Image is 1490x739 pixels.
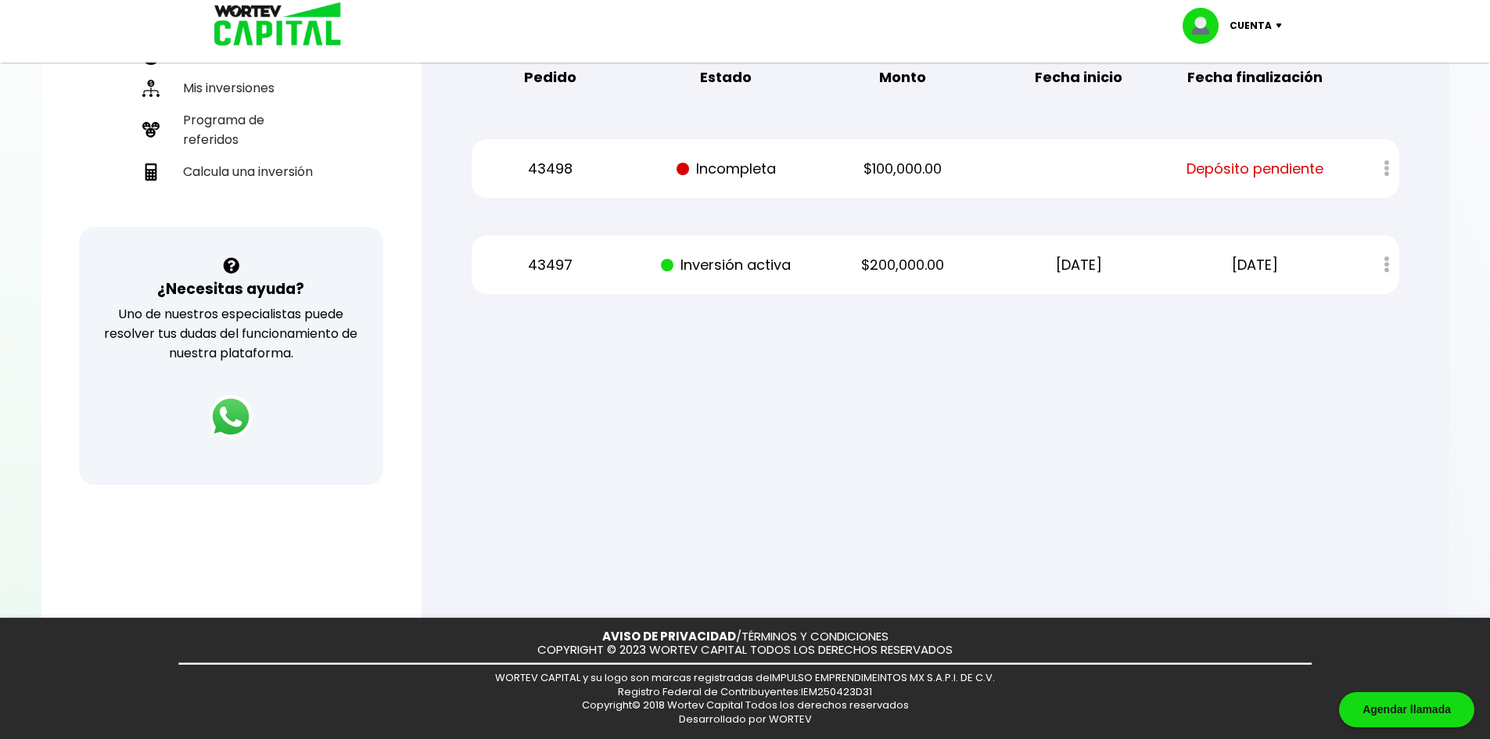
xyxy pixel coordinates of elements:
b: Monto [879,66,926,89]
p: $100,000.00 [828,157,977,181]
span: Desarrollado por WORTEV [679,712,812,726]
span: Registro Federal de Contribuyentes: IEM250423D31 [618,684,872,699]
img: recomiendanos-icon.9b8e9327.svg [142,121,160,138]
img: logos_whatsapp-icon.242b2217.svg [209,395,253,439]
img: inversiones-icon.6695dc30.svg [142,80,160,97]
span: WORTEV CAPITAL y su logo son marcas registradas de IMPULSO EMPRENDIMEINTOS MX S.A.P.I. DE C.V. [495,670,995,685]
p: $200,000.00 [828,253,977,277]
p: 43497 [476,253,624,277]
a: TÉRMINOS Y CONDICIONES [741,628,889,644]
a: Programa de referidos [136,104,326,156]
p: COPYRIGHT © 2023 WORTEV CAPITAL TODOS LOS DERECHOS RESERVADOS [537,644,953,657]
span: Copyright© 2018 Wortev Capital Todos los derechos reservados [582,698,909,712]
div: Agendar llamada [1339,692,1474,727]
a: Mis inversiones [136,72,326,104]
img: profile-image [1183,8,1230,44]
b: Fecha finalización [1187,66,1323,89]
b: Estado [700,66,752,89]
p: Uno de nuestros especialistas puede resolver tus dudas del funcionamiento de nuestra plataforma. [99,304,363,363]
b: Fecha inicio [1035,66,1122,89]
p: [DATE] [1004,253,1153,277]
span: Depósito pendiente [1187,157,1323,181]
p: Incompleta [652,157,801,181]
p: 43498 [476,157,624,181]
p: [DATE] [1181,253,1330,277]
b: Pedido [524,66,576,89]
img: calculadora-icon.17d418c4.svg [142,163,160,181]
p: / [602,630,889,644]
a: Calcula una inversión [136,156,326,188]
p: Cuenta [1230,14,1272,38]
p: Inversión activa [652,253,801,277]
a: AVISO DE PRIVACIDAD [602,628,736,644]
h3: ¿Necesitas ayuda? [157,278,304,300]
img: icon-down [1272,23,1293,28]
